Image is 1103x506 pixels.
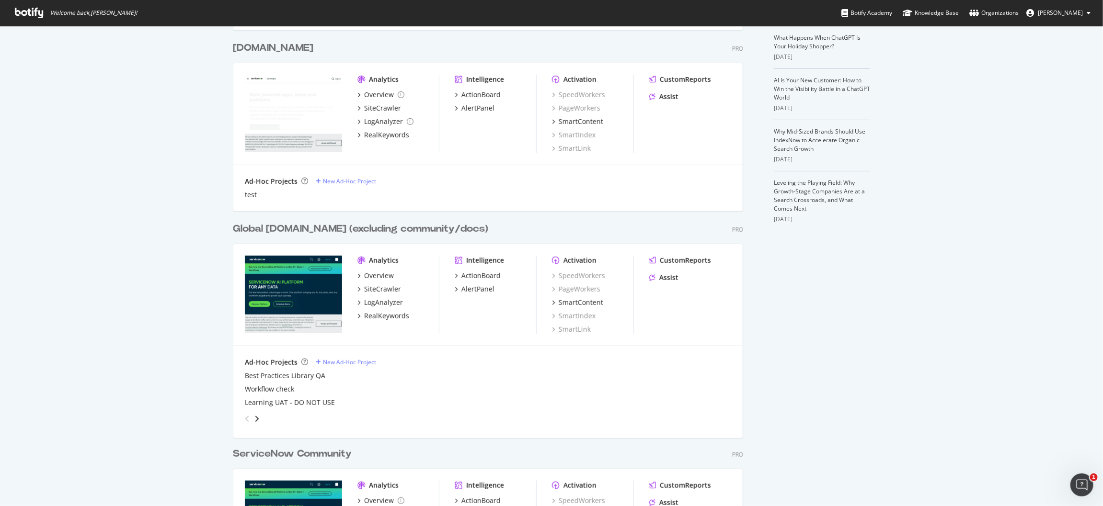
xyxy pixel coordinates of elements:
div: ActionBoard [461,271,501,281]
a: LogAnalyzer [357,298,403,307]
div: ActionBoard [461,496,501,506]
a: PageWorkers [552,284,600,294]
div: Overview [364,496,394,506]
div: LogAnalyzer [364,298,403,307]
a: RealKeywords [357,130,409,140]
a: CustomReports [649,75,711,84]
div: Overview [364,90,394,100]
div: SmartContent [559,117,603,126]
div: [DATE] [774,215,870,224]
a: What Happens When ChatGPT Is Your Holiday Shopper? [774,34,861,50]
a: SmartLink [552,144,591,153]
div: Global [DOMAIN_NAME] (excluding community/docs) [233,222,488,236]
div: Ad-Hoc Projects [245,177,298,186]
a: SpeedWorkers [552,90,605,100]
a: SmartIndex [552,311,596,321]
div: Activation [563,481,597,490]
div: CustomReports [660,481,711,490]
div: RealKeywords [364,311,409,321]
a: SiteCrawler [357,103,401,113]
div: Analytics [369,256,399,265]
a: Why Mid-Sized Brands Should Use IndexNow to Accelerate Organic Search Growth [774,127,865,153]
img: servicenow.com [245,256,342,333]
div: Intelligence [466,481,504,490]
div: Assist [659,273,678,282]
div: Knowledge Base [903,8,959,18]
div: Ad-Hoc Projects [245,358,298,367]
div: AlertPanel [461,103,494,113]
a: AlertPanel [455,284,494,294]
a: ServiceNow Community [233,447,356,461]
div: CustomReports [660,75,711,84]
a: [DOMAIN_NAME] [233,41,317,55]
a: New Ad-Hoc Project [316,358,376,366]
span: Tim Manalo [1038,9,1083,17]
div: RealKeywords [364,130,409,140]
a: Global [DOMAIN_NAME] (excluding community/docs) [233,222,492,236]
div: Intelligence [466,256,504,265]
div: Botify Academy [841,8,892,18]
div: CustomReports [660,256,711,265]
div: Pro [732,450,743,459]
a: SmartLink [552,325,591,334]
div: Pro [732,45,743,53]
button: [PERSON_NAME] [1019,5,1098,21]
div: ActionBoard [461,90,501,100]
span: Welcome back, [PERSON_NAME] ! [50,9,137,17]
div: [DATE] [774,155,870,164]
div: AlertPanel [461,284,494,294]
a: AI Is Your New Customer: How to Win the Visibility Battle in a ChatGPT World [774,76,870,101]
a: SmartIndex [552,130,596,140]
div: angle-right [253,414,260,424]
a: Learning UAT - DO NOT USE [245,398,335,407]
a: SmartContent [552,117,603,126]
a: AlertPanel [455,103,494,113]
div: Best Practices Library QA [245,371,325,381]
a: test [245,190,257,200]
div: SmartContent [559,298,603,307]
div: SiteCrawler [364,103,401,113]
a: SiteCrawler [357,284,401,294]
div: New Ad-Hoc Project [323,177,376,185]
div: New Ad-Hoc Project [323,358,376,366]
div: Activation [563,256,597,265]
span: 1 [1090,473,1098,481]
img: developer.servicenow.com [245,75,342,152]
a: Workflow check [245,384,294,394]
a: ActionBoard [455,271,501,281]
a: Overview [357,496,404,506]
div: SiteCrawler [364,284,401,294]
div: Activation [563,75,597,84]
div: [DOMAIN_NAME] [233,41,313,55]
a: Assist [649,273,678,282]
div: Analytics [369,75,399,84]
a: Overview [357,271,394,281]
a: SmartContent [552,298,603,307]
a: SpeedWorkers [552,271,605,281]
a: PageWorkers [552,103,600,113]
div: [DATE] [774,53,870,61]
div: ServiceNow Community [233,447,352,461]
div: Overview [364,271,394,281]
a: SpeedWorkers [552,496,605,506]
div: Intelligence [466,75,504,84]
div: [DATE] [774,104,870,112]
a: ActionBoard [455,90,501,100]
iframe: Intercom live chat [1070,473,1093,496]
div: Pro [732,225,743,234]
div: Organizations [969,8,1019,18]
div: angle-left [241,411,253,427]
a: New Ad-Hoc Project [316,177,376,185]
a: ActionBoard [455,496,501,506]
div: LogAnalyzer [364,117,403,126]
